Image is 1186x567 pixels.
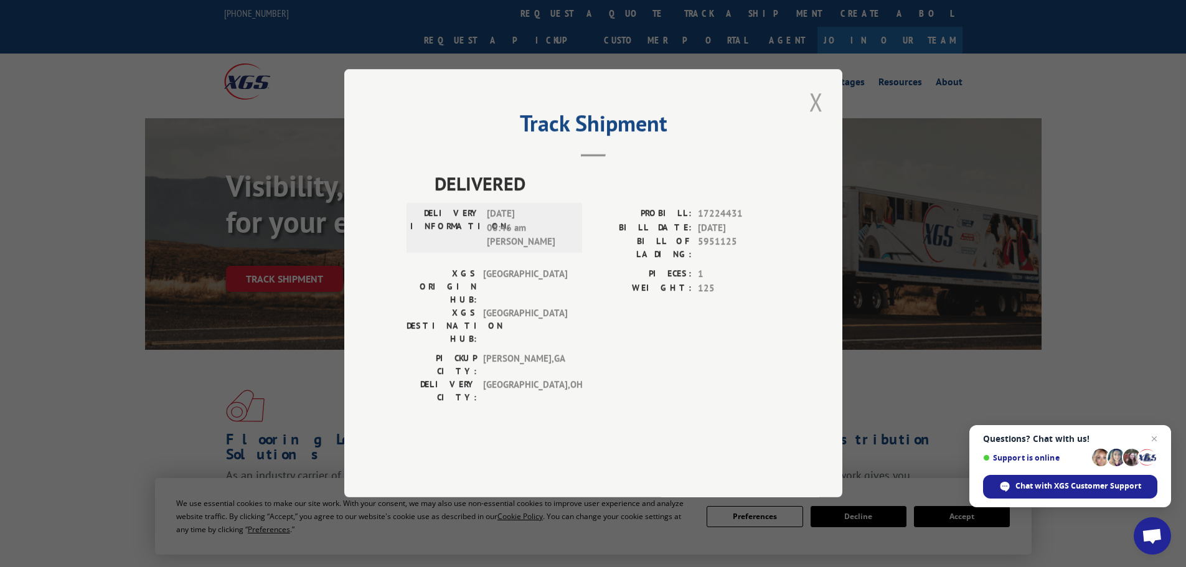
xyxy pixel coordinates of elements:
[410,207,481,250] label: DELIVERY INFORMATION:
[407,352,477,378] label: PICKUP CITY:
[593,235,692,261] label: BILL OF LADING:
[698,281,780,296] span: 125
[593,281,692,296] label: WEIGHT:
[806,85,827,119] button: Close modal
[983,434,1157,444] span: Questions? Chat with us!
[593,268,692,282] label: PIECES:
[1015,480,1141,492] span: Chat with XGS Customer Support
[407,307,477,346] label: XGS DESTINATION HUB:
[698,235,780,261] span: 5951125
[483,268,567,307] span: [GEOGRAPHIC_DATA]
[487,207,571,250] span: [DATE] 08:46 am [PERSON_NAME]
[593,207,692,222] label: PROBILL:
[983,475,1157,499] span: Chat with XGS Customer Support
[1134,517,1171,555] a: Open chat
[698,221,780,235] span: [DATE]
[407,378,477,405] label: DELIVERY CITY:
[483,307,567,346] span: [GEOGRAPHIC_DATA]
[593,221,692,235] label: BILL DATE:
[483,352,567,378] span: [PERSON_NAME] , GA
[483,378,567,405] span: [GEOGRAPHIC_DATA] , OH
[698,207,780,222] span: 17224431
[407,268,477,307] label: XGS ORIGIN HUB:
[407,115,780,138] h2: Track Shipment
[698,268,780,282] span: 1
[435,170,780,198] span: DELIVERED
[983,453,1088,462] span: Support is online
